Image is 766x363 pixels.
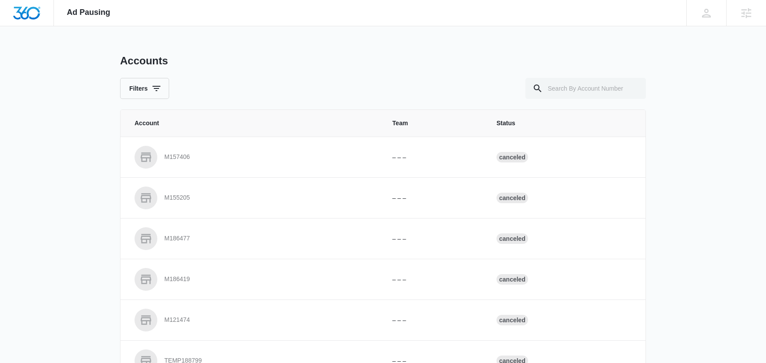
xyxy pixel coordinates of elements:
[164,316,190,324] p: M121474
[496,233,528,244] div: Canceled
[120,78,169,99] button: Filters
[135,119,371,128] span: Account
[496,119,631,128] span: Status
[392,316,475,325] p: – – –
[496,274,528,285] div: Canceled
[135,309,371,331] a: M121474
[164,275,190,284] p: M186419
[392,275,475,284] p: – – –
[392,153,475,162] p: – – –
[525,78,646,99] input: Search By Account Number
[392,119,475,128] span: Team
[135,187,371,209] a: M155205
[135,268,371,291] a: M186419
[135,146,371,169] a: M157406
[164,234,190,243] p: M186477
[120,54,168,67] h1: Accounts
[496,315,528,325] div: Canceled
[392,194,475,203] p: – – –
[164,194,190,202] p: M155205
[135,227,371,250] a: M186477
[164,153,190,162] p: M157406
[496,193,528,203] div: Canceled
[496,152,528,162] div: Canceled
[67,8,110,17] span: Ad Pausing
[392,234,475,243] p: – – –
